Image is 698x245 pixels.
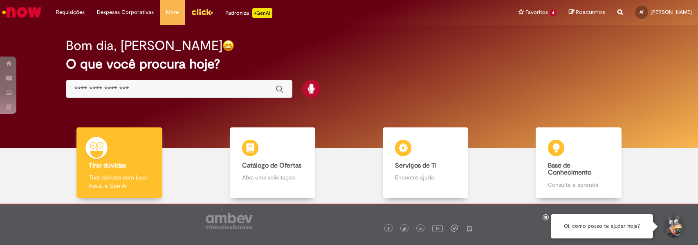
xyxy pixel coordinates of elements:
img: logo_footer_twitter.png [402,227,406,231]
h2: Bom dia, [PERSON_NAME] [66,39,222,53]
img: logo_footer_youtube.png [432,223,443,234]
img: logo_footer_workplace.png [451,225,458,232]
h2: O que você procura hoje? [66,57,632,71]
img: logo_footer_linkedin.png [419,227,423,231]
span: Favoritos [525,8,548,16]
button: Iniciar Conversa de Suporte [661,214,686,239]
span: Requisições [56,8,85,16]
span: AT [640,9,644,15]
img: logo_footer_facebook.png [386,227,391,231]
p: +GenAi [252,8,272,18]
img: happy-face.png [222,40,234,52]
img: logo_footer_ambev_rotulo_gray.png [206,213,253,229]
div: Padroniza [225,8,272,18]
a: Tirar dúvidas Tirar dúvidas com Lupi Assist e Gen Ai [43,127,196,198]
a: Base de Conhecimento Consulte e aprenda [502,127,655,198]
b: Serviços de TI [395,161,437,170]
span: 4 [550,9,557,16]
span: More [166,8,179,16]
b: Catálogo de Ofertas [242,161,301,170]
a: Serviços de TI Encontre ajuda [349,127,502,198]
p: Tirar dúvidas com Lupi Assist e Gen Ai [89,173,150,190]
span: Despesas Corporativas [97,8,154,16]
span: Rascunhos [576,8,605,16]
a: Rascunhos [569,9,605,16]
span: [PERSON_NAME] [651,9,692,16]
p: Abra uma solicitação [242,173,303,181]
p: Encontre ajuda [395,173,456,181]
div: Oi, como posso te ajudar hoje? [551,214,653,238]
p: Consulte e aprenda [548,181,609,189]
a: Catálogo de Ofertas Abra uma solicitação [196,127,349,198]
img: click_logo_yellow_360x200.png [191,6,213,18]
b: Base de Conhecimento [548,161,591,177]
b: Tirar dúvidas [89,161,126,170]
img: ServiceNow [1,4,43,20]
img: logo_footer_naosei.png [466,225,473,232]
